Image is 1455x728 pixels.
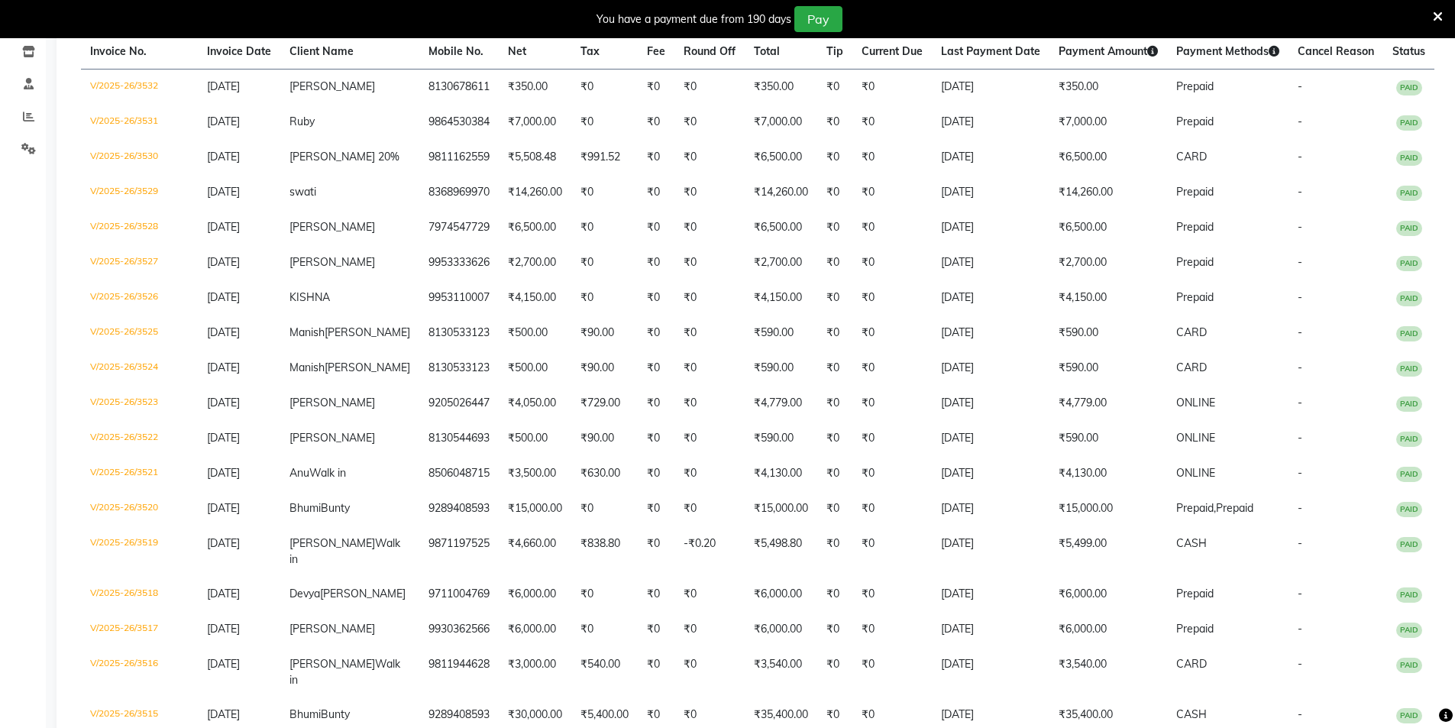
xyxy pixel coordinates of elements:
[1176,185,1214,199] span: Prepaid
[932,280,1049,315] td: [DATE]
[817,647,852,697] td: ₹0
[1049,105,1167,140] td: ₹7,000.00
[1176,44,1279,58] span: Payment Methods
[499,456,571,491] td: ₹3,500.00
[1298,657,1302,671] span: -
[1396,502,1422,517] span: PAID
[289,150,399,163] span: [PERSON_NAME] 20%
[638,351,674,386] td: ₹0
[638,210,674,245] td: ₹0
[932,175,1049,210] td: [DATE]
[419,70,499,105] td: 8130678611
[499,491,571,526] td: ₹15,000.00
[571,456,638,491] td: ₹630.00
[499,351,571,386] td: ₹500.00
[419,491,499,526] td: 9289408593
[1049,456,1167,491] td: ₹4,130.00
[81,105,198,140] td: V/2025-26/3531
[207,185,240,199] span: [DATE]
[419,210,499,245] td: 7974547729
[207,466,240,480] span: [DATE]
[1396,658,1422,673] span: PAID
[320,587,406,600] span: [PERSON_NAME]
[932,351,1049,386] td: [DATE]
[1396,115,1422,131] span: PAID
[852,140,932,175] td: ₹0
[674,140,745,175] td: ₹0
[745,647,817,697] td: ₹3,540.00
[1176,290,1214,304] span: Prepaid
[745,140,817,175] td: ₹6,500.00
[745,421,817,456] td: ₹590.00
[419,105,499,140] td: 9864530384
[852,421,932,456] td: ₹0
[1049,140,1167,175] td: ₹6,500.00
[932,421,1049,456] td: [DATE]
[1049,351,1167,386] td: ₹590.00
[419,612,499,647] td: 9930362566
[932,70,1049,105] td: [DATE]
[571,175,638,210] td: ₹0
[1049,315,1167,351] td: ₹590.00
[289,325,325,339] span: Manish
[638,421,674,456] td: ₹0
[638,315,674,351] td: ₹0
[571,280,638,315] td: ₹0
[1298,150,1302,163] span: -
[597,11,791,28] div: You have a payment due from 190 days
[1396,221,1422,236] span: PAID
[1176,622,1214,636] span: Prepaid
[745,577,817,612] td: ₹6,000.00
[1396,256,1422,271] span: PAID
[1049,491,1167,526] td: ₹15,000.00
[81,647,198,697] td: V/2025-26/3516
[289,79,375,93] span: [PERSON_NAME]
[932,491,1049,526] td: [DATE]
[419,280,499,315] td: 9953110007
[1176,657,1207,671] span: CARD
[817,70,852,105] td: ₹0
[81,140,198,175] td: V/2025-26/3530
[1298,185,1302,199] span: -
[852,456,932,491] td: ₹0
[81,315,198,351] td: V/2025-26/3525
[674,421,745,456] td: ₹0
[1396,326,1422,341] span: PAID
[1396,467,1422,482] span: PAID
[745,245,817,280] td: ₹2,700.00
[674,105,745,140] td: ₹0
[289,536,375,550] span: [PERSON_NAME]
[289,622,375,636] span: [PERSON_NAME]
[745,105,817,140] td: ₹7,000.00
[1396,587,1422,603] span: PAID
[852,175,932,210] td: ₹0
[826,44,843,58] span: Tip
[325,361,410,374] span: [PERSON_NAME]
[571,140,638,175] td: ₹991.52
[852,526,932,577] td: ₹0
[1176,79,1214,93] span: Prepaid
[571,647,638,697] td: ₹540.00
[207,325,240,339] span: [DATE]
[1298,115,1302,128] span: -
[1298,290,1302,304] span: -
[932,456,1049,491] td: [DATE]
[1176,361,1207,374] span: CARD
[419,351,499,386] td: 8130533123
[852,70,932,105] td: ₹0
[1396,291,1422,306] span: PAID
[428,44,483,58] span: Mobile No.
[1049,577,1167,612] td: ₹6,000.00
[571,210,638,245] td: ₹0
[1396,80,1422,95] span: PAID
[207,44,271,58] span: Invoice Date
[1049,70,1167,105] td: ₹350.00
[852,280,932,315] td: ₹0
[1176,325,1207,339] span: CARD
[207,361,240,374] span: [DATE]
[419,315,499,351] td: 8130533123
[745,315,817,351] td: ₹590.00
[571,526,638,577] td: ₹838.80
[932,647,1049,697] td: [DATE]
[571,577,638,612] td: ₹0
